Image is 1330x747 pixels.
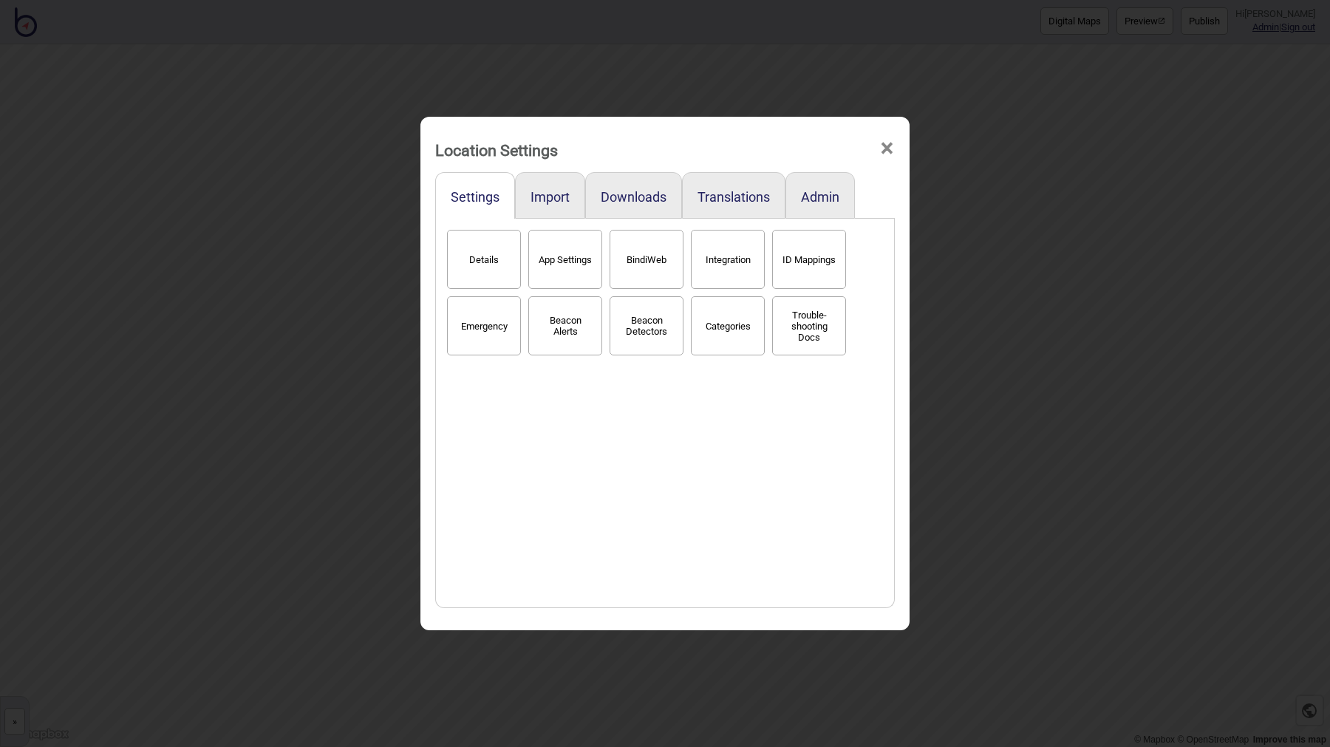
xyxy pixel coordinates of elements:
button: BindiWeb [610,230,683,289]
button: App Settings [528,230,602,289]
button: Details [447,230,521,289]
button: Integration [691,230,765,289]
button: Beacon Detectors [610,296,683,355]
span: × [879,124,895,173]
button: Beacon Alerts [528,296,602,355]
button: Admin [801,189,839,205]
a: Trouble-shooting Docs [768,317,850,332]
button: Translations [698,189,770,205]
button: Import [531,189,570,205]
button: Settings [451,189,499,205]
a: Categories [687,317,768,332]
button: Trouble-shooting Docs [772,296,846,355]
button: Downloads [601,189,666,205]
div: Location Settings [435,134,558,166]
button: ID Mappings [772,230,846,289]
button: Emergency [447,296,521,355]
button: Categories [691,296,765,355]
